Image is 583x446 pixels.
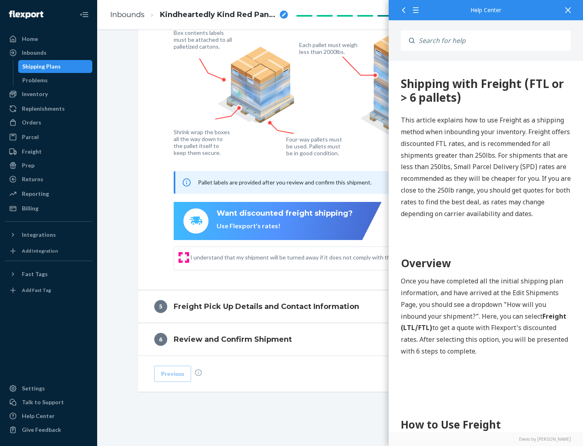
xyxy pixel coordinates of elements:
a: Inbounds [110,10,145,19]
div: Returns [22,175,43,183]
button: Fast Tags [5,268,92,281]
div: Help Center [401,7,571,13]
div: Problems [22,76,48,84]
div: Replenishments [22,105,65,113]
button: 6Review and Confirm Shipment [138,323,543,356]
button: Give Feedback [5,423,92,436]
div: Freight [22,148,42,156]
figcaption: Four-way pallets must be used. Pallets must be in good condition. [286,136,343,157]
div: Use Flexport's rates! [217,221,353,231]
span: I understand that my shipment will be turned away if it does not comply with the above guidelines. [190,253,500,262]
a: Returns [5,173,92,186]
h4: Freight Pick Up Details and Contact Information [174,301,359,312]
div: Give Feedback [22,426,61,434]
a: Inbounds [5,46,92,59]
div: 360 Shipping with Freight (FTL or > 6 pallets) [12,16,182,43]
a: Help Center [5,410,92,422]
figcaption: Box contents labels must be attached to all palletized cartons. [174,29,234,50]
div: Integrations [22,231,56,239]
div: 6 [154,333,167,346]
h4: Review and Confirm Shipment [174,334,292,345]
p: Once you have completed all the initial shipping plan information, and have arrived at the Edit S... [12,214,182,296]
a: Billing [5,202,92,215]
a: Shipping Plans [18,60,93,73]
div: Shipping Plans [22,62,61,71]
span: Kindheartedly Kind Red Panda [160,10,277,20]
input: Search [415,30,571,51]
div: Prep [22,161,34,169]
button: Close Navigation [76,6,92,23]
div: Orders [22,118,41,127]
h2: Step 1: Boxes and Labels [12,380,182,395]
a: Elevio by [PERSON_NAME] [401,436,571,442]
button: Previous [154,366,191,382]
div: Reporting [22,190,49,198]
input: I understand that my shipment will be turned away if it does not comply with the above guidelines. [181,254,187,261]
a: Add Fast Tag [5,284,92,297]
a: Freight [5,145,92,158]
div: Add Fast Tag [22,287,51,294]
div: Home [22,35,38,43]
a: Orders [5,116,92,129]
figcaption: Each pallet must weigh less than 2000lbs. [299,41,360,55]
a: Settings [5,382,92,395]
a: Prep [5,159,92,172]
a: Problems [18,74,93,87]
div: 5 [154,300,167,313]
img: Flexport logo [9,11,43,19]
h1: How to Use Freight [12,356,182,372]
button: Talk to Support [5,396,92,409]
span: Chat [19,6,36,13]
a: Parcel [5,131,92,144]
div: Inventory [22,90,48,98]
a: Add Integration [5,244,92,257]
button: 5Freight Pick Up Details and Contact Information [138,290,543,323]
div: Want discounted freight shipping? [217,208,353,219]
p: This article explains how to use Freight as a shipping method when inbounding your inventory. Fre... [12,54,182,159]
div: Billing [22,204,38,212]
div: Talk to Support [22,398,64,406]
h1: Overview [12,195,182,210]
ol: breadcrumbs [104,3,294,27]
span: Pallet labels are provided after you review and confirm this shipment. [198,179,372,186]
div: Add Integration [22,247,58,254]
div: Parcel [22,133,39,141]
figcaption: Shrink wrap the boxes all the way down to the pallet itself to keep them secure. [174,129,232,156]
button: Integrations [5,228,92,241]
a: Reporting [5,187,92,200]
div: Inbounds [22,49,47,57]
div: Settings [22,384,45,392]
div: Help Center [22,412,55,420]
a: Replenishments [5,102,92,115]
a: Inventory [5,88,92,101]
div: Fast Tags [22,270,48,278]
a: Home [5,32,92,45]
